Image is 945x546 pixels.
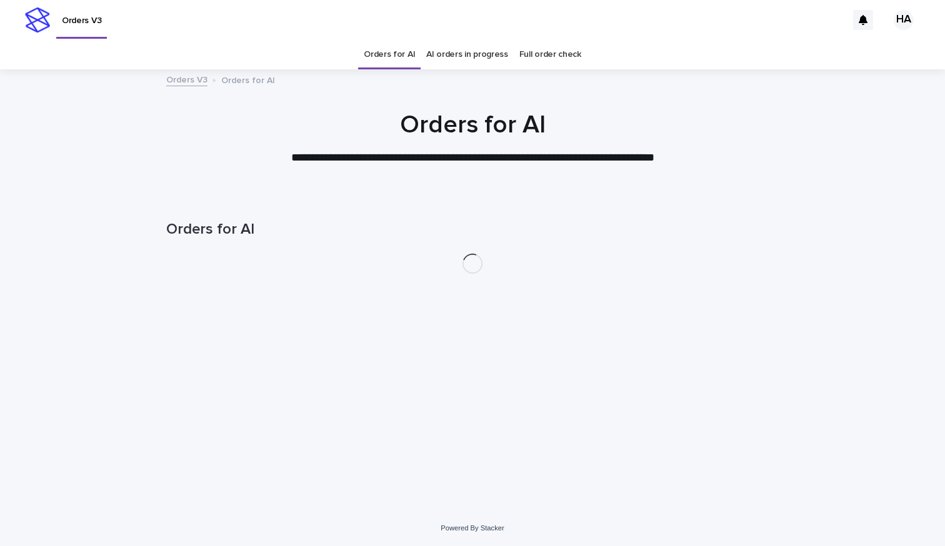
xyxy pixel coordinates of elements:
a: Orders for AI [364,40,415,69]
img: stacker-logo-s-only.png [25,7,50,32]
h1: Orders for AI [166,110,779,140]
a: AI orders in progress [426,40,508,69]
a: Orders V3 [166,72,207,86]
a: Full order check [519,40,581,69]
h1: Orders for AI [166,221,779,239]
a: Powered By Stacker [441,524,504,532]
div: HA [894,10,914,30]
p: Orders for AI [221,72,275,86]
